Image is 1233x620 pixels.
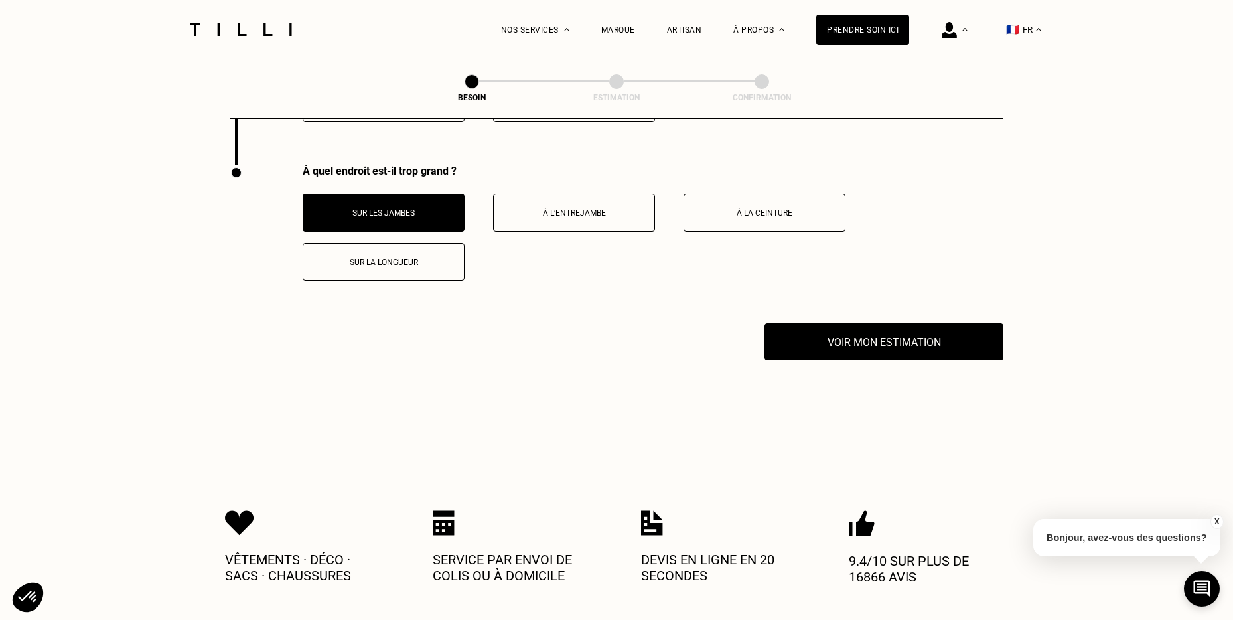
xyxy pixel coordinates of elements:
[942,22,957,38] img: icône connexion
[816,15,909,45] a: Prendre soin ici
[684,194,845,232] button: À la ceinture
[433,510,455,536] img: Icon
[691,208,838,218] p: À la ceinture
[303,194,465,232] button: Sur les jambes
[310,258,457,267] p: Sur la longueur
[641,552,800,583] p: Devis en ligne en 20 secondes
[433,552,592,583] p: Service par envoi de colis ou à domicile
[225,510,254,536] img: Icon
[764,323,1003,360] button: Voir mon estimation
[695,93,828,102] div: Confirmation
[641,510,663,536] img: Icon
[849,510,875,537] img: Icon
[500,208,648,218] p: À l’entrejambe
[667,25,702,35] a: Artisan
[303,243,465,281] button: Sur la longueur
[185,23,297,36] img: Logo du service de couturière Tilli
[601,25,635,35] a: Marque
[225,552,384,583] p: Vêtements · Déco · Sacs · Chaussures
[962,28,968,31] img: Menu déroulant
[564,28,569,31] img: Menu déroulant
[779,28,784,31] img: Menu déroulant à propos
[1210,514,1223,529] button: X
[1036,28,1041,31] img: menu déroulant
[849,553,1008,585] p: 9.4/10 sur plus de 16866 avis
[405,93,538,102] div: Besoin
[310,208,457,218] p: Sur les jambes
[1006,23,1019,36] span: 🇫🇷
[1033,519,1220,556] p: Bonjour, avez-vous des questions?
[493,194,655,232] button: À l’entrejambe
[550,93,683,102] div: Estimation
[303,165,1003,177] div: À quel endroit est-il trop grand ?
